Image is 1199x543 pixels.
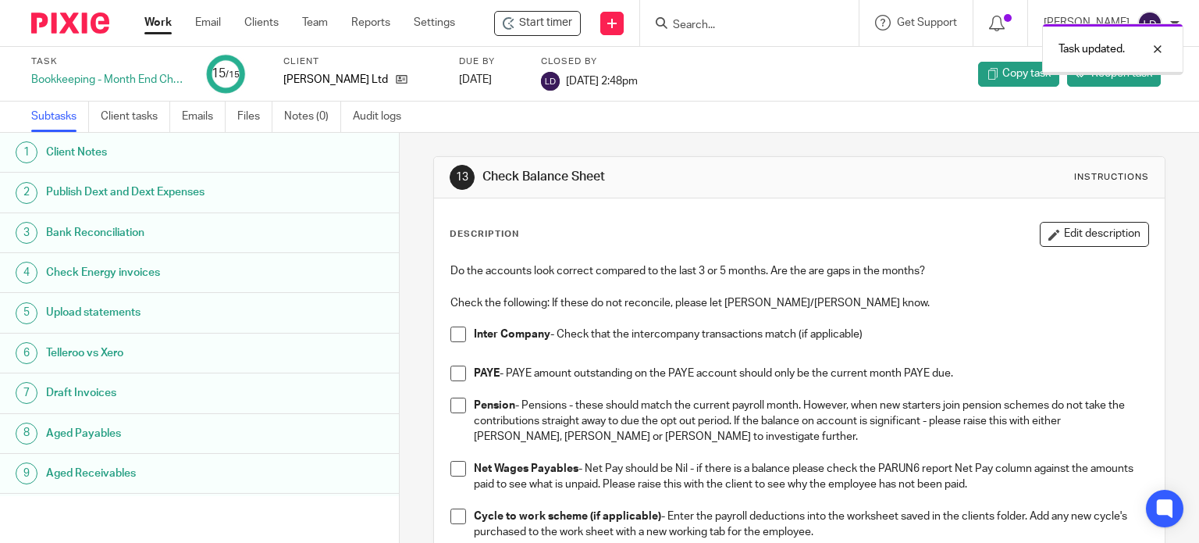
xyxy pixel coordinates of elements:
[284,102,341,132] a: Notes (0)
[283,72,388,88] p: [PERSON_NAME] Ltd
[450,295,1149,311] p: Check the following: If these do not reconcile, please let [PERSON_NAME]/[PERSON_NAME] know.
[566,75,638,86] span: [DATE] 2:48pm
[244,15,279,30] a: Clients
[144,15,172,30] a: Work
[283,55,439,68] label: Client
[212,65,240,83] div: 15
[450,263,1149,279] p: Do the accounts look correct compared to the last 3 or 5 months. Are the are gaps in the months?
[541,55,638,68] label: Closed by
[351,15,390,30] a: Reports
[182,102,226,132] a: Emails
[459,72,521,88] div: [DATE]
[16,463,37,484] div: 9
[46,381,271,405] h1: Draft Invoices
[450,165,475,190] div: 13
[46,301,271,324] h1: Upload statements
[474,461,1149,493] p: - Net Pay should be Nil - if there is a balance please check the PARUN6 report Net Pay column aga...
[16,141,37,163] div: 1
[474,400,515,411] strong: Pension
[31,55,187,68] label: Task
[31,102,89,132] a: Subtasks
[31,13,109,34] img: Pixie
[46,341,271,365] h1: Telleroo vs Xero
[16,182,37,204] div: 2
[474,463,578,474] strong: Net Wages Payables
[101,102,170,132] a: Client tasks
[474,368,500,379] strong: PAYE
[414,15,455,30] a: Settings
[16,302,37,324] div: 5
[46,462,271,485] h1: Aged Receivables
[195,15,221,30] a: Email
[450,228,519,241] p: Description
[519,15,572,31] span: Start timer
[46,422,271,445] h1: Aged Payables
[474,398,1149,445] p: - Pensions - these should match the current payroll month. However, when new starters join pensio...
[46,141,271,164] h1: Client Notes
[16,382,37,404] div: 7
[541,72,560,91] img: svg%3E
[1058,41,1125,57] p: Task updated.
[31,72,187,88] div: Bookkeeping - Month End Checks
[459,55,521,68] label: Due by
[237,102,272,132] a: Files
[16,222,37,244] div: 3
[16,423,37,445] div: 8
[474,327,1149,342] p: - Check that the intercompany transactions match (if applicable)
[474,329,550,340] strong: Inter Company
[474,509,1149,541] p: - Enter the payroll deductions into the worksheet saved in the clients folder. Add any new cycle'...
[302,15,328,30] a: Team
[474,511,661,522] strong: Cycle to work scheme (if applicable)
[1074,171,1149,184] div: Instructions
[474,366,1149,381] p: - PAYE amount outstanding on the PAYE account should only be the current month PAYE due.
[482,169,832,185] h1: Check Balance Sheet
[494,11,581,36] div: Boltz Ltd - Bookkeeping - Month End Checks
[226,70,240,79] small: /15
[1040,222,1149,247] button: Edit description
[16,342,37,364] div: 6
[46,221,271,245] h1: Bank Reconciliation
[353,102,413,132] a: Audit logs
[1137,11,1162,36] img: svg%3E
[46,180,271,204] h1: Publish Dext and Dext Expenses
[16,262,37,284] div: 4
[46,261,271,284] h1: Check Energy invoices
